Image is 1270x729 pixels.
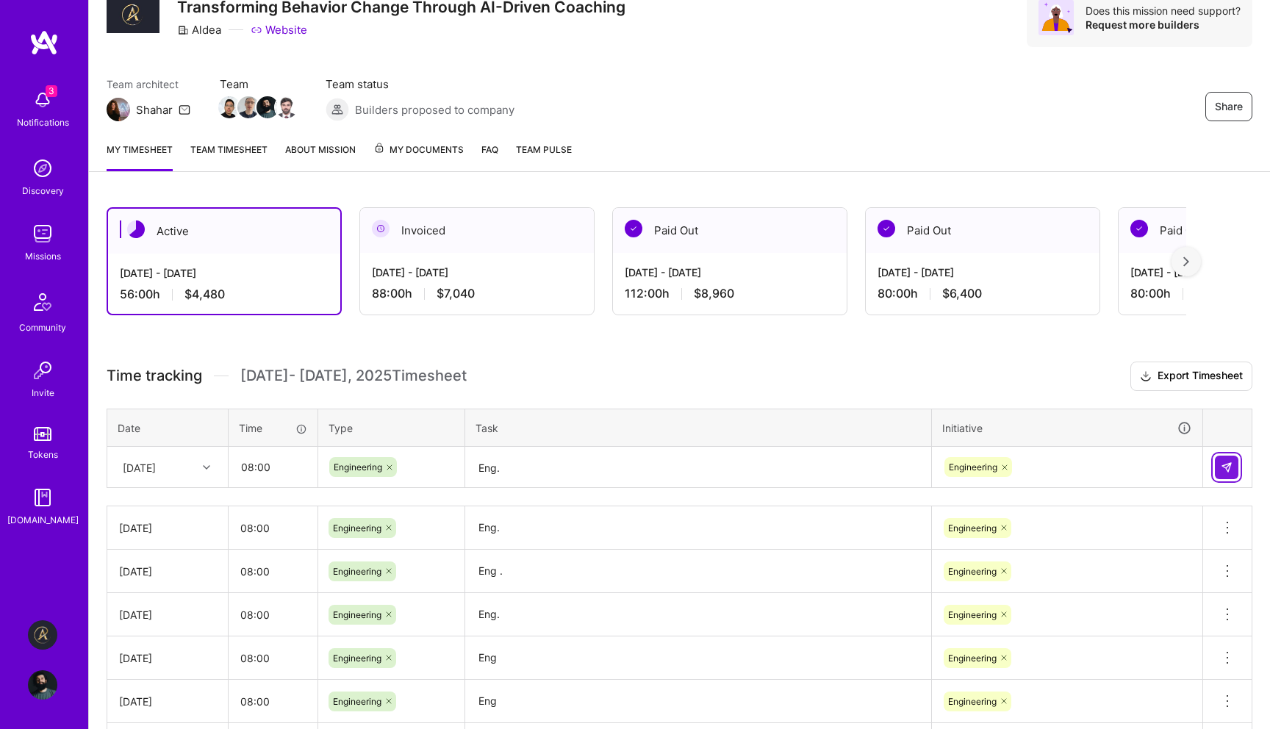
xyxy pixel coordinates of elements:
span: Builders proposed to company [355,102,514,118]
a: User Avatar [24,670,61,700]
span: Engineering [949,462,997,473]
div: 112:00 h [625,286,835,301]
img: Invite [28,356,57,385]
div: Missions [25,248,61,264]
a: My Documents [373,142,464,171]
span: Engineering [948,609,997,620]
div: Paid Out [866,208,1099,253]
span: Engineering [333,696,381,707]
div: Notifications [17,115,69,130]
button: Export Timesheet [1130,362,1252,391]
div: Initiative [942,420,1192,437]
img: Paid Out [1130,220,1148,237]
textarea: Eng [467,638,930,678]
div: [DATE] - [DATE] [878,265,1088,280]
a: Team Member Avatar [220,95,239,120]
input: HH:MM [229,552,317,591]
span: [DATE] - [DATE] , 2025 Timesheet [240,367,467,385]
input: HH:MM [229,448,317,486]
img: Team Member Avatar [237,96,259,118]
span: $7,040 [437,286,475,301]
img: Submit [1221,462,1233,473]
th: Task [465,409,932,447]
a: Team Member Avatar [277,95,296,120]
span: Team status [326,76,514,92]
div: Shahar [136,102,173,118]
div: Invite [32,385,54,401]
textarea: Eng. [467,448,930,487]
span: Engineering [334,462,382,473]
i: icon Download [1140,369,1152,384]
span: $8,960 [694,286,734,301]
img: teamwork [28,219,57,248]
textarea: Eng. [467,595,930,635]
div: null [1215,456,1240,479]
span: Engineering [948,522,997,534]
a: Aldea: Transforming Behavior Change Through AI-Driven Coaching [24,620,61,650]
span: $4,480 [184,287,225,302]
img: logo [29,29,59,56]
span: Engineering [333,653,381,664]
div: [DATE] [119,520,216,536]
i: icon Mail [179,104,190,115]
span: Team Pulse [516,144,572,155]
span: 3 [46,85,57,97]
input: HH:MM [229,595,317,634]
textarea: Eng. [467,508,930,548]
img: Builders proposed to company [326,98,349,121]
textarea: Eng [467,681,930,722]
div: [DATE] - [DATE] [120,265,329,281]
div: [DOMAIN_NAME] [7,512,79,528]
a: My timesheet [107,142,173,171]
img: Community [25,284,60,320]
span: Team [220,76,296,92]
input: HH:MM [229,509,317,547]
span: Share [1215,99,1243,114]
div: [DATE] [119,694,216,709]
img: right [1183,256,1189,267]
i: icon Chevron [203,464,210,471]
input: HH:MM [229,639,317,678]
a: Team timesheet [190,142,268,171]
span: Time tracking [107,367,202,385]
i: icon CompanyGray [177,24,189,36]
div: Active [108,209,340,254]
div: Invoiced [360,208,594,253]
button: Share [1205,92,1252,121]
div: [DATE] - [DATE] [372,265,582,280]
div: Request more builders [1086,18,1241,32]
img: Paid Out [625,220,642,237]
th: Type [318,409,465,447]
div: Paid Out [613,208,847,253]
span: My Documents [373,142,464,158]
img: Team Architect [107,98,130,121]
div: Time [239,420,307,436]
img: Invoiced [372,220,390,237]
a: Team Member Avatar [239,95,258,120]
span: Engineering [948,696,997,707]
div: Does this mission need support? [1086,4,1241,18]
div: Aldea [177,22,221,37]
img: discovery [28,154,57,183]
img: Aldea: Transforming Behavior Change Through AI-Driven Coaching [28,620,57,650]
div: 56:00 h [120,287,329,302]
a: Team Pulse [516,142,572,171]
a: Team Member Avatar [258,95,277,120]
div: [DATE] [119,564,216,579]
div: [DATE] [119,607,216,622]
img: bell [28,85,57,115]
a: Website [251,22,307,37]
img: Active [127,220,145,238]
div: 88:00 h [372,286,582,301]
img: guide book [28,483,57,512]
input: HH:MM [229,682,317,721]
div: [DATE] [119,650,216,666]
img: tokens [34,427,51,441]
div: Tokens [28,447,58,462]
img: Team Member Avatar [256,96,279,118]
img: Team Member Avatar [218,96,240,118]
img: Team Member Avatar [276,96,298,118]
a: FAQ [481,142,498,171]
div: Discovery [22,183,64,198]
span: Engineering [948,653,997,664]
